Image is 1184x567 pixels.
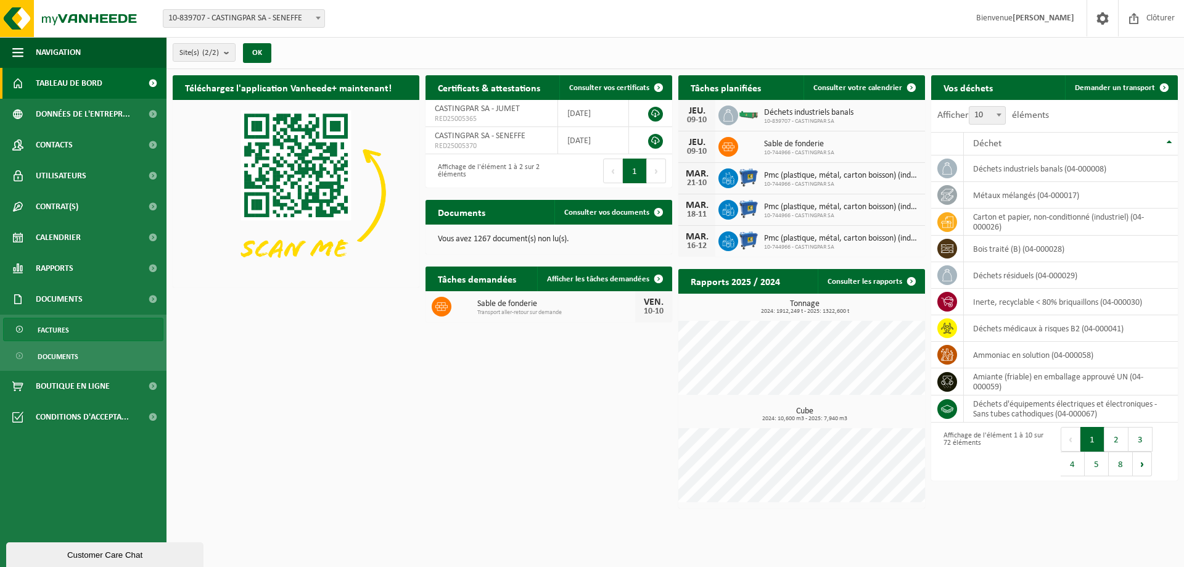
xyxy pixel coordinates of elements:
[684,201,709,210] div: MAR.
[964,236,1178,262] td: bois traité (B) (04-000028)
[684,179,709,188] div: 21-10
[684,308,925,315] span: 2024: 1912,249 t - 2025: 1322,600 t
[6,540,206,567] iframe: chat widget
[36,99,130,130] span: Données de l'entrepr...
[684,416,925,422] span: 2024: 10,600 m3 - 2025: 7,940 m3
[173,75,404,99] h2: Téléchargez l'application Vanheede+ maintenant!
[684,210,709,219] div: 18-11
[477,299,635,309] span: Sable de fonderie
[964,262,1178,289] td: déchets résiduels (04-000029)
[1109,452,1133,476] button: 8
[435,114,548,124] span: RED25005365
[1080,427,1104,452] button: 1
[163,10,324,27] span: 10-839707 - CASTINGPAR SA - SENEFFE
[558,100,629,127] td: [DATE]
[738,109,759,120] img: HK-XC-15-GN-00
[684,106,709,116] div: JEU.
[804,75,924,100] a: Consulter votre calendrier
[738,230,759,250] img: WB-0660-HPE-BE-01
[438,235,660,244] p: Vous avez 1267 document(s) non lu(s).
[764,149,834,157] span: 10-744966 - CASTINGPAR SA
[3,318,163,341] a: Factures
[937,110,1049,120] label: Afficher éléments
[243,43,271,63] button: OK
[1128,427,1153,452] button: 3
[435,141,548,151] span: RED25005370
[36,222,81,253] span: Calendrier
[764,234,919,244] span: Pmc (plastique, métal, carton boisson) (industriel)
[36,130,73,160] span: Contacts
[36,160,86,191] span: Utilisateurs
[425,267,528,291] h2: Tâches demandées
[641,297,666,307] div: VEN.
[738,167,759,188] img: WB-0660-HPE-BE-01
[435,104,520,114] span: CASTINGPAR SA - JUMET
[3,344,163,368] a: Documents
[1104,427,1128,452] button: 2
[425,75,553,99] h2: Certificats & attestations
[36,402,129,432] span: Conditions d'accepta...
[569,84,649,92] span: Consulter vos certificats
[425,200,498,224] h2: Documents
[969,107,1005,124] span: 10
[684,232,709,242] div: MAR.
[36,253,73,284] span: Rapports
[764,108,853,118] span: Déchets industriels banals
[38,318,69,342] span: Factures
[1061,427,1080,452] button: Previous
[641,307,666,316] div: 10-10
[684,138,709,147] div: JEU.
[173,100,419,285] img: Download de VHEPlus App
[813,84,902,92] span: Consulter votre calendrier
[764,118,853,125] span: 10-839707 - CASTINGPAR SA
[1061,452,1085,476] button: 4
[684,407,925,422] h3: Cube
[547,275,649,283] span: Afficher les tâches demandées
[1133,452,1152,476] button: Next
[36,284,83,315] span: Documents
[1013,14,1074,23] strong: [PERSON_NAME]
[969,106,1006,125] span: 10
[684,116,709,125] div: 09-10
[964,155,1178,182] td: déchets industriels banals (04-000008)
[554,200,671,225] a: Consulter vos documents
[684,242,709,250] div: 16-12
[432,157,543,184] div: Affichage de l'élément 1 à 2 sur 2 éléments
[202,49,219,57] count: (2/2)
[38,345,78,368] span: Documents
[738,198,759,219] img: WB-0660-HPE-BE-01
[564,209,649,217] span: Consulter vos documents
[964,209,1178,236] td: carton et papier, non-conditionné (industriel) (04-000026)
[36,37,81,68] span: Navigation
[163,9,325,28] span: 10-839707 - CASTINGPAR SA - SENEFFE
[647,159,666,183] button: Next
[36,68,102,99] span: Tableau de bord
[964,289,1178,315] td: inerte, recyclable < 80% briquaillons (04-000030)
[684,300,925,315] h3: Tonnage
[964,368,1178,395] td: amiante (friable) en emballage approuvé UN (04-000059)
[764,139,834,149] span: Sable de fonderie
[684,147,709,156] div: 09-10
[623,159,647,183] button: 1
[764,212,919,220] span: 10-744966 - CASTINGPAR SA
[764,171,919,181] span: Pmc (plastique, métal, carton boisson) (industriel)
[684,169,709,179] div: MAR.
[559,75,671,100] a: Consulter vos certificats
[558,127,629,154] td: [DATE]
[964,182,1178,209] td: métaux mélangés (04-000017)
[764,181,919,188] span: 10-744966 - CASTINGPAR SA
[937,426,1048,478] div: Affichage de l'élément 1 à 10 sur 72 éléments
[477,309,635,317] span: Transport aller-retour sur demande
[1065,75,1177,100] a: Demander un transport
[973,139,1001,149] span: Déchet
[603,159,623,183] button: Previous
[537,267,671,291] a: Afficher les tâches demandées
[179,44,219,62] span: Site(s)
[964,342,1178,368] td: Ammoniac en solution (04-000058)
[764,244,919,251] span: 10-744966 - CASTINGPAR SA
[173,43,236,62] button: Site(s)(2/2)
[435,131,525,141] span: CASTINGPAR SA - SENEFFE
[818,269,924,294] a: Consulter les rapports
[36,371,110,402] span: Boutique en ligne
